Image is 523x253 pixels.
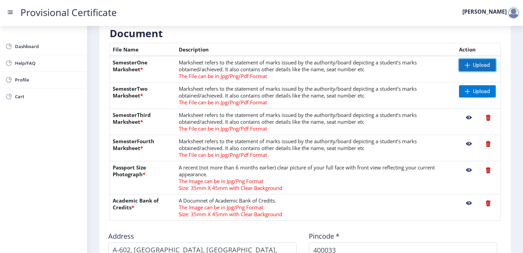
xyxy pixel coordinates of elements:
[176,161,456,194] td: A recent (not more than 6 months earlier) clear picture of your full face with front view reflect...
[110,135,176,161] th: SemesterFourth Marksheet
[110,161,176,194] th: Passport Size Photograph
[456,43,501,56] th: Action
[110,109,176,135] th: SemesterThird Marksheet
[110,194,176,221] th: Academic Bank of Credits
[110,83,176,109] th: SemesterTwo Marksheet
[15,59,82,67] span: Help/FAQ
[179,178,263,184] span: The Image can be in Jpg/Png Format
[479,138,497,150] nb-action: Delete File
[179,99,267,106] span: The File can be in Jpg/Png/Pdf Format
[176,43,456,56] th: Description
[176,135,456,161] td: Marksheet refers to the statement of marks issued by the authority/board depicting a student’s ma...
[179,73,267,79] span: The File can be in Jpg/Png/Pdf Format
[15,92,82,101] span: Cart
[473,62,490,69] span: Upload
[110,56,176,83] th: SemesterOne Marksheet
[479,197,497,209] nb-action: Delete File
[108,233,134,240] label: Address
[110,27,501,40] h3: Document
[176,109,456,135] td: Marksheet refers to the statement of marks issued by the authority/board depicting a student’s ma...
[179,125,267,132] span: The File can be in Jpg/Png/Pdf Format
[459,111,479,124] nb-action: View File
[179,204,263,211] span: The Image can be in Jpg/Png Format
[179,211,282,218] span: Size: 35mm X 45mm with Clear Background
[459,164,479,176] nb-action: View File
[176,83,456,109] td: Marksheet refers to the statement of marks issued by the authority/board depicting a student’s ma...
[176,194,456,221] td: A Documnet of Academic Bank of Credits.
[110,43,176,56] th: File Name
[479,111,497,124] nb-action: Delete File
[179,151,267,158] span: The File can be in Jpg/Png/Pdf Format
[462,9,507,14] label: [PERSON_NAME]
[309,233,339,240] label: Pincode *
[479,164,497,176] nb-action: Delete File
[15,42,82,50] span: Dashboard
[14,9,124,16] a: Provisional Certificate
[459,138,479,150] nb-action: View File
[15,76,82,84] span: Profile
[473,88,490,95] span: Upload
[176,56,456,83] td: Marksheet refers to the statement of marks issued by the authority/board depicting a student’s ma...
[459,197,479,209] nb-action: View File
[179,184,282,191] span: Size: 35mm X 45mm with Clear Background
